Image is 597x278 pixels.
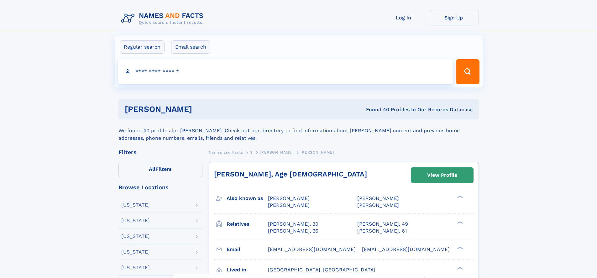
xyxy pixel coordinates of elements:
[427,168,457,182] div: View Profile
[429,10,479,25] a: Sign Up
[357,202,399,208] span: [PERSON_NAME]
[121,218,150,223] div: [US_STATE]
[149,166,155,172] span: All
[227,219,268,229] h3: Relatives
[357,221,408,228] a: [PERSON_NAME], 49
[227,244,268,255] h3: Email
[411,168,473,183] a: View Profile
[362,246,450,252] span: [EMAIL_ADDRESS][DOMAIN_NAME]
[268,246,356,252] span: [EMAIL_ADDRESS][DOMAIN_NAME]
[118,185,202,190] div: Browse Locations
[301,150,334,155] span: [PERSON_NAME]
[125,105,279,113] h1: [PERSON_NAME]
[268,267,375,273] span: [GEOGRAPHIC_DATA], [GEOGRAPHIC_DATA]
[456,195,463,199] div: ❯
[250,148,253,156] a: S
[118,162,202,177] label: Filters
[120,40,165,54] label: Regular search
[118,149,202,155] div: Filters
[268,195,310,201] span: [PERSON_NAME]
[121,249,150,254] div: [US_STATE]
[379,10,429,25] a: Log In
[456,220,463,224] div: ❯
[456,246,463,250] div: ❯
[121,202,150,207] div: [US_STATE]
[227,265,268,275] h3: Lived in
[279,106,473,113] div: Found 40 Profiles In Our Records Database
[268,228,318,234] a: [PERSON_NAME], 26
[250,150,253,155] span: S
[260,148,293,156] a: [PERSON_NAME]
[171,40,210,54] label: Email search
[118,119,479,142] div: We found 40 profiles for [PERSON_NAME]. Check out our directory to find information about [PERSON...
[357,228,407,234] a: [PERSON_NAME], 61
[456,59,479,84] button: Search Button
[214,170,367,178] a: [PERSON_NAME], Age [DEMOGRAPHIC_DATA]
[227,193,268,204] h3: Also known as
[121,234,150,239] div: [US_STATE]
[456,266,463,270] div: ❯
[118,10,209,27] img: Logo Names and Facts
[209,148,243,156] a: Names and Facts
[268,221,318,228] a: [PERSON_NAME], 30
[357,195,399,201] span: [PERSON_NAME]
[118,59,453,84] input: search input
[260,150,293,155] span: [PERSON_NAME]
[121,265,150,270] div: [US_STATE]
[268,202,310,208] span: [PERSON_NAME]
